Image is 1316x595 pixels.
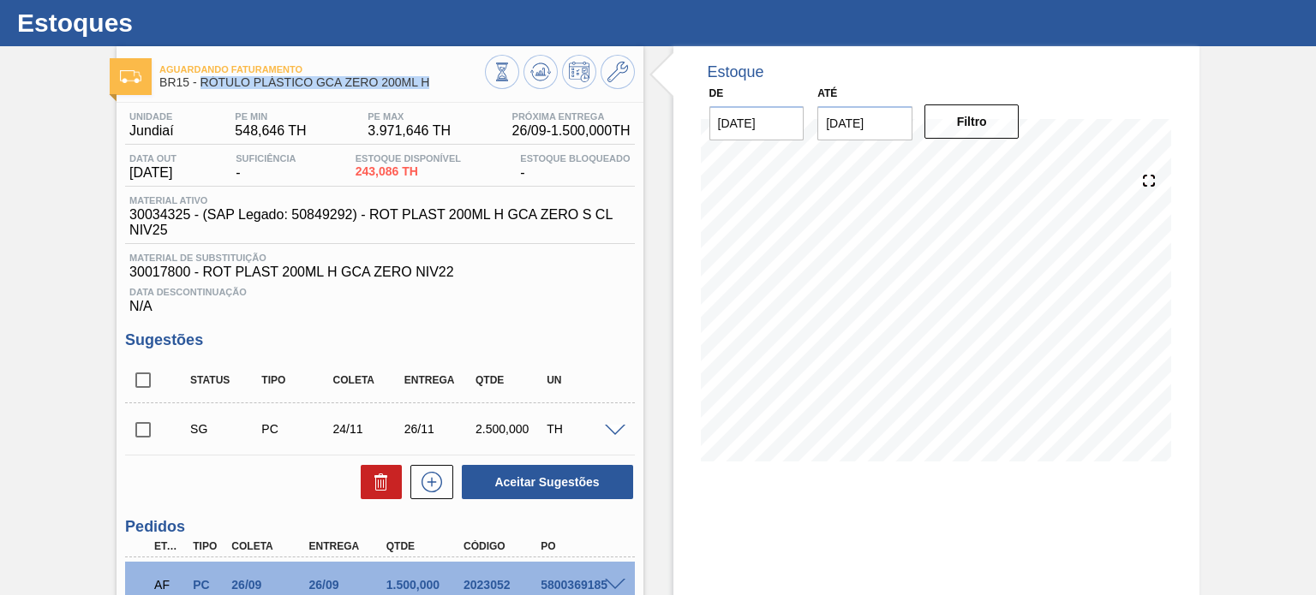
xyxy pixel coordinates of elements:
button: Visão Geral dos Estoques [485,55,519,89]
div: PO [536,540,621,552]
span: Estoque Bloqueado [520,153,630,164]
span: Data out [129,153,176,164]
div: Tipo [257,374,335,386]
div: - [231,153,300,181]
div: Excluir Sugestões [352,465,402,499]
div: Qtde [382,540,467,552]
span: 26/09 - 1.500,000 TH [512,123,631,139]
h3: Pedidos [125,518,634,536]
div: Coleta [227,540,312,552]
span: PE MAX [368,111,451,122]
span: 30034325 - (SAP Legado: 50849292) - ROT PLAST 200ML H GCA ZERO S CL NIV25 [129,207,638,238]
div: 26/11/2025 [400,422,478,436]
span: Data Descontinuação [129,287,630,297]
span: 243,086 TH [356,165,461,178]
span: 3.971,646 TH [368,123,451,139]
div: N/A [125,280,634,314]
h1: Estoques [17,13,321,33]
span: Jundiaí [129,123,174,139]
span: Unidade [129,111,174,122]
div: Nova sugestão [402,465,453,499]
span: 30017800 - ROT PLAST 200ML H GCA ZERO NIV22 [129,265,630,280]
span: PE MIN [235,111,306,122]
div: Etapa [150,540,188,552]
div: Código [459,540,544,552]
button: Aceitar Sugestões [462,465,633,499]
label: De [709,87,724,99]
div: TH [542,422,620,436]
h3: Sugestões [125,331,634,349]
img: Ícone [120,70,141,83]
div: 24/11/2025 [329,422,407,436]
span: Suficiência [236,153,296,164]
div: UN [542,374,620,386]
span: Próxima Entrega [512,111,631,122]
div: Tipo [188,540,227,552]
div: - [516,153,634,181]
div: 1.500,000 [382,578,467,592]
input: dd/mm/yyyy [709,106,805,140]
span: Aguardando Faturamento [159,64,484,74]
div: Status [186,374,264,386]
button: Atualizar Gráfico [523,55,558,89]
div: Pedido de Compra [257,422,335,436]
div: Entrega [305,540,390,552]
input: dd/mm/yyyy [817,106,912,140]
div: Sugestão Criada [186,422,264,436]
div: 26/09/2025 [305,578,390,592]
button: Ir ao Master Data / Geral [601,55,635,89]
span: [DATE] [129,165,176,181]
button: Programar Estoque [562,55,596,89]
span: BR15 - RÓTULO PLÁSTICO GCA ZERO 200ML H [159,76,484,89]
div: 2023052 [459,578,544,592]
div: Coleta [329,374,407,386]
button: Filtro [924,104,1020,139]
div: 5800369185 [536,578,621,592]
span: Material ativo [129,195,638,205]
div: Estoque [708,63,764,81]
span: Estoque Disponível [356,153,461,164]
p: AF [154,578,184,592]
label: Até [817,87,837,99]
div: Pedido de Compra [188,578,227,592]
div: Aceitar Sugestões [453,463,635,501]
div: Qtde [471,374,549,386]
div: Entrega [400,374,478,386]
div: 26/09/2025 [227,578,312,592]
div: 2.500,000 [471,422,549,436]
span: 548,646 TH [235,123,306,139]
span: Material de Substituição [129,253,630,263]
